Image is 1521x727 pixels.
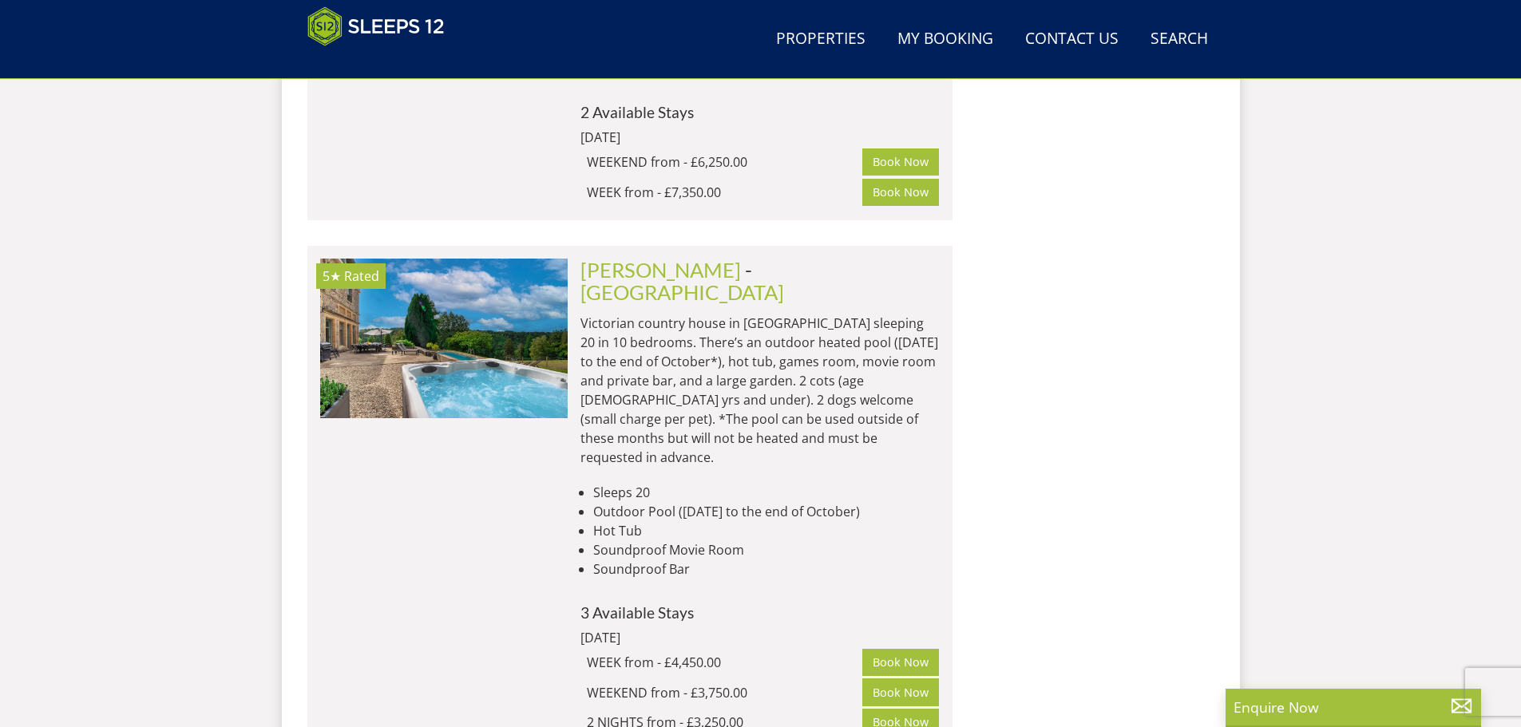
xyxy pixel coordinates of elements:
[593,483,940,502] li: Sleeps 20
[307,6,445,46] img: Sleeps 12
[580,128,796,147] div: [DATE]
[587,683,863,702] div: WEEKEND from - £3,750.00
[587,183,863,202] div: WEEK from - £7,350.00
[344,267,379,285] span: Rated
[593,559,940,579] li: Soundproof Bar
[580,258,741,282] a: [PERSON_NAME]
[862,179,939,206] a: Book Now
[587,653,863,672] div: WEEK from - £4,450.00
[323,267,341,285] span: Kennard Hall has a 5 star rating under the Quality in Tourism Scheme
[1234,697,1473,717] p: Enquire Now
[862,649,939,676] a: Book Now
[593,521,940,540] li: Hot Tub
[770,22,872,57] a: Properties
[320,259,568,418] img: wonham-house-devon-accommodation-holiday-home-pool-sleeps-12.original.jpg
[580,314,940,467] p: Victorian country house in [GEOGRAPHIC_DATA] sleeping 20 in 10 bedrooms. There’s an outdoor heate...
[587,152,863,172] div: WEEKEND from - £6,250.00
[593,502,940,521] li: Outdoor Pool ([DATE] to the end of October)
[891,22,1000,57] a: My Booking
[299,56,467,69] iframe: Customer reviews powered by Trustpilot
[593,540,940,559] li: Soundproof Movie Room
[1144,22,1214,57] a: Search
[320,259,568,418] a: 5★ Rated
[862,678,939,705] a: Book Now
[862,148,939,176] a: Book Now
[580,628,796,647] div: [DATE]
[1019,22,1125,57] a: Contact Us
[580,104,940,121] h4: 2 Available Stays
[580,280,784,304] a: [GEOGRAPHIC_DATA]
[580,604,940,621] h4: 3 Available Stays
[580,258,784,304] span: -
